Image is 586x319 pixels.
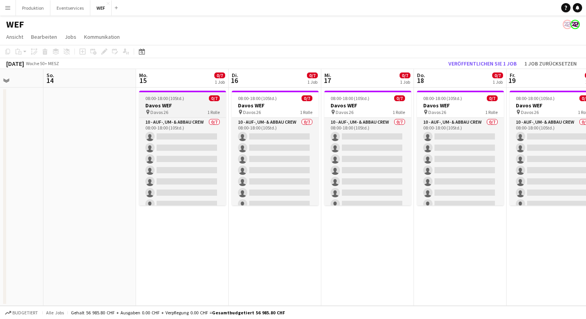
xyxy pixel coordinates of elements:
[423,95,462,101] span: 08:00-18:00 (10Std.)
[508,76,515,85] span: 19
[46,310,64,316] span: Alle Jobs
[417,102,504,109] h3: Davos WEF
[238,95,277,101] span: 08:00-18:00 (10Std.)
[516,95,555,101] span: 08:00-18:00 (10Std.)
[300,109,312,115] span: 1 Rolle
[307,72,318,78] span: 0/7
[521,59,580,69] button: 1 Job zurücksetzen
[71,310,285,316] div: Gehalt 56 985.80 CHF + Ausgaben 0.00 CHF + Verpflegung 0.00 CHF =
[26,60,45,66] span: Woche 50
[139,118,226,212] app-card-role: 10 - Auf-, Um- & Abbau Crew0/708:00-18:00 (10Std.)
[139,72,148,79] span: Mo.
[81,32,123,42] a: Kommunikation
[62,32,79,42] a: Jobs
[48,60,59,66] div: MESZ
[215,79,225,85] div: 1 Job
[416,76,425,85] span: 18
[307,79,317,85] div: 1 Job
[231,76,238,85] span: 16
[417,91,504,205] app-job-card: 08:00-18:00 (10Std.)0/7Davos WEF Davos 261 Rolle10 - Auf-, Um- & Abbau Crew0/708:00-18:00 (10Std.)
[207,109,220,115] span: 1 Rolle
[45,76,54,85] span: 14
[145,95,184,101] span: 08:00-18:00 (10Std.)
[150,109,168,115] span: Davos 26
[138,76,148,85] span: 15
[510,72,515,79] span: Fr.
[445,59,520,69] button: Veröffentlichen Sie 1 Job
[84,33,120,40] span: Kommunikation
[209,95,220,101] span: 0/7
[428,109,446,115] span: Davos 26
[302,95,312,101] span: 0/7
[212,310,285,316] span: Gesamtbudgetiert 56 985.80 CHF
[232,102,319,109] h3: Davos WEF
[6,19,24,30] h1: WEF
[243,109,261,115] span: Davos 26
[214,72,225,78] span: 0/7
[232,91,319,205] app-job-card: 08:00-18:00 (10Std.)0/7Davos WEF Davos 261 Rolle10 - Auf-, Um- & Abbau Crew0/708:00-18:00 (10Std.)
[485,109,498,115] span: 1 Rolle
[400,79,410,85] div: 1 Job
[47,72,54,79] span: So.
[31,33,57,40] span: Bearbeiten
[324,118,411,212] app-card-role: 10 - Auf-, Um- & Abbau Crew0/708:00-18:00 (10Std.)
[393,109,405,115] span: 1 Rolle
[232,72,238,79] span: Di.
[493,79,503,85] div: 1 Job
[12,310,38,316] span: Budgetiert
[417,118,504,212] app-card-role: 10 - Auf-, Um- & Abbau Crew0/708:00-18:00 (10Std.)
[6,33,23,40] span: Ansicht
[570,20,580,29] app-user-avatar: Team Zeitpol
[3,32,26,42] a: Ansicht
[487,95,498,101] span: 0/7
[6,60,24,67] div: [DATE]
[139,91,226,205] app-job-card: 08:00-18:00 (10Std.)0/7Davos WEF Davos 261 Rolle10 - Auf-, Um- & Abbau Crew0/708:00-18:00 (10Std.)
[28,32,60,42] a: Bearbeiten
[563,20,572,29] app-user-avatar: Team Zeitpol
[65,33,76,40] span: Jobs
[324,72,331,79] span: Mi.
[324,91,411,205] app-job-card: 08:00-18:00 (10Std.)0/7Davos WEF Davos 261 Rolle10 - Auf-, Um- & Abbau Crew0/708:00-18:00 (10Std.)
[417,72,425,79] span: Do.
[336,109,353,115] span: Davos 26
[331,95,369,101] span: 08:00-18:00 (10Std.)
[50,0,90,16] button: Eventservices
[232,118,319,212] app-card-role: 10 - Auf-, Um- & Abbau Crew0/708:00-18:00 (10Std.)
[521,109,539,115] span: Davos 26
[16,0,50,16] button: Produktion
[394,95,405,101] span: 0/7
[4,309,39,317] button: Budgetiert
[324,102,411,109] h3: Davos WEF
[90,0,112,16] button: WEF
[400,72,410,78] span: 0/7
[139,102,226,109] h3: Davos WEF
[492,72,503,78] span: 0/7
[323,76,331,85] span: 17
